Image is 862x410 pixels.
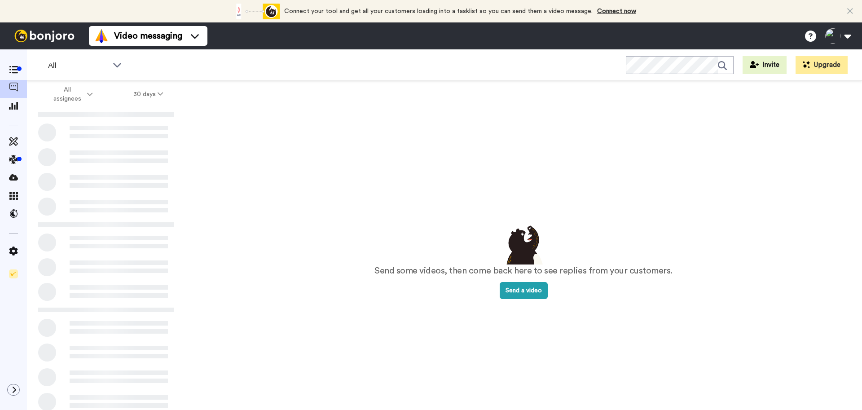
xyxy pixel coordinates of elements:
button: All assignees [29,82,113,107]
button: 30 days [113,86,184,102]
span: Connect your tool and get all your customers loading into a tasklist so you can send them a video... [284,8,593,14]
img: Checklist.svg [9,269,18,278]
a: Send a video [500,287,548,294]
button: Upgrade [796,56,848,74]
span: All assignees [49,85,85,103]
span: All [48,60,108,71]
img: vm-color.svg [94,29,109,43]
img: bj-logo-header-white.svg [11,30,78,42]
button: Send a video [500,282,548,299]
span: Video messaging [114,30,182,42]
button: Invite [743,56,787,74]
img: results-emptystates.png [501,223,546,265]
a: Connect now [597,8,636,14]
p: Send some videos, then come back here to see replies from your customers. [374,265,673,278]
div: animation [230,4,280,19]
